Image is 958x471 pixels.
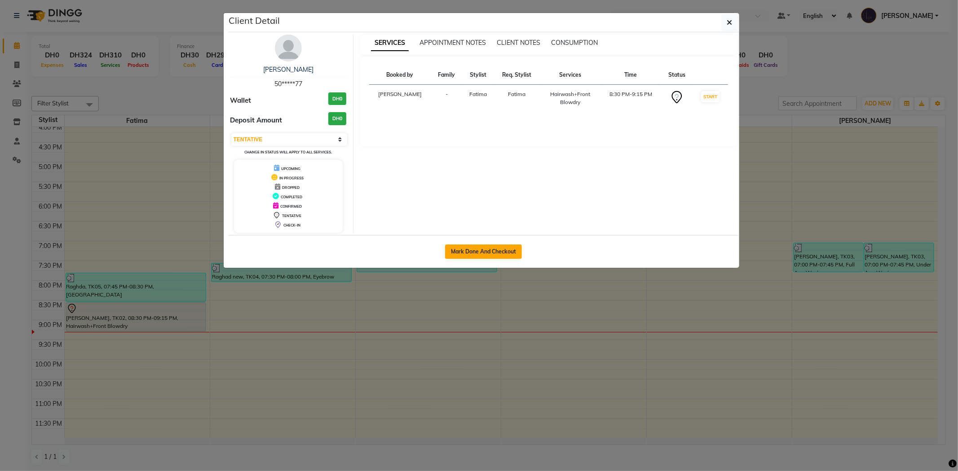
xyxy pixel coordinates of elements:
[371,35,409,51] span: SERVICES
[462,65,494,85] th: Stylist
[281,195,302,199] span: COMPLETED
[244,150,332,154] small: Change in status will apply to all services.
[469,91,487,97] span: Fatima
[701,91,720,102] button: START
[369,65,431,85] th: Booked by
[283,223,300,227] span: CHECK-IN
[551,39,598,47] span: CONSUMPTION
[263,65,313,74] a: [PERSON_NAME]
[282,214,301,218] span: TENTATIVE
[497,39,540,47] span: CLIENT NOTES
[600,85,661,112] td: 8:30 PM-9:15 PM
[230,96,252,106] span: Wallet
[508,91,526,97] span: Fatima
[431,85,462,112] td: -
[280,204,302,209] span: CONFIRMED
[282,185,300,190] span: DROPPED
[279,176,304,180] span: IN PROGRESS
[281,166,300,171] span: UPCOMING
[419,39,486,47] span: APPOINTMENT NOTES
[445,244,522,259] button: Mark Done And Checkout
[431,65,462,85] th: Family
[545,90,595,106] div: Hairwash+Front Blowdry
[494,65,540,85] th: Req. Stylist
[328,112,346,125] h3: DH0
[539,65,600,85] th: Services
[328,92,346,105] h3: DH0
[661,65,693,85] th: Status
[275,35,302,61] img: avatar
[369,85,431,112] td: [PERSON_NAME]
[230,115,283,126] span: Deposit Amount
[600,65,661,85] th: Time
[229,14,280,27] h5: Client Detail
